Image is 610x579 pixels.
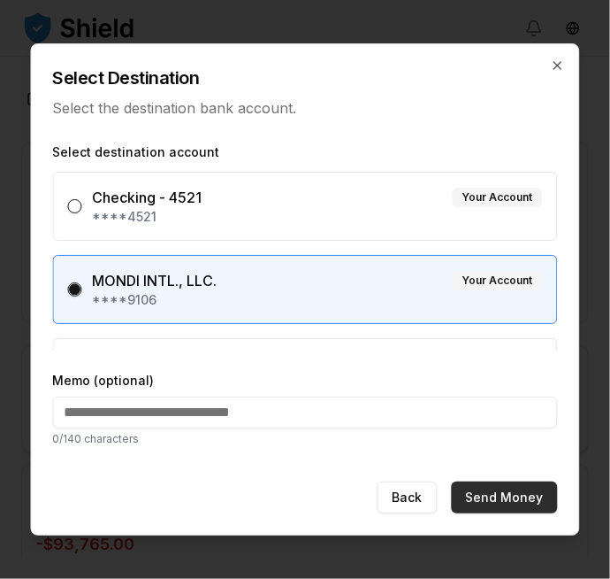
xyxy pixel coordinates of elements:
[93,187,202,208] div: Checking - 4521
[53,372,558,390] label: Memo (optional)
[453,271,543,290] div: Your Account
[53,66,558,90] h2: Select Destination
[453,188,543,207] div: Your Account
[93,270,217,291] div: MONDI INTL., LLC.
[452,482,558,513] button: Send Money
[53,432,558,446] p: 0 /140 characters
[68,282,82,297] button: MONDI INTL., LLC.Your Account****9106
[53,97,558,119] p: Select the destination bank account.
[68,199,82,213] button: Checking - 4521Your Account****4521
[377,482,438,513] button: Back
[53,143,558,161] label: Select destination account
